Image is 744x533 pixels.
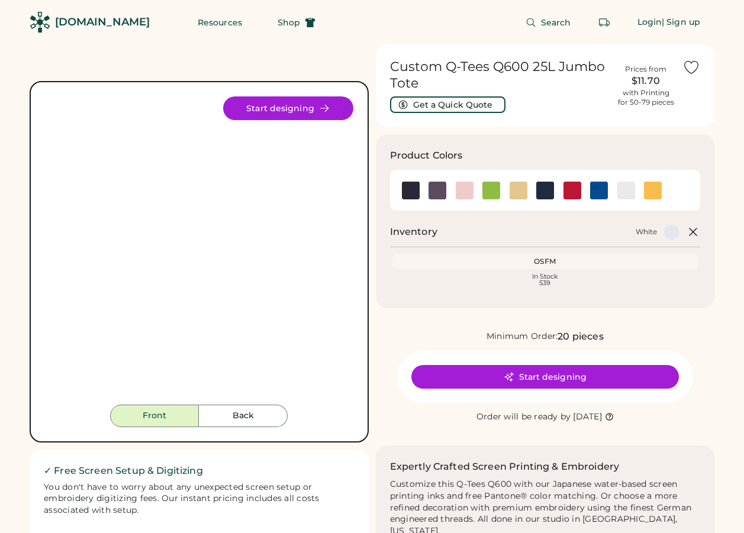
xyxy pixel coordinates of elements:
[590,182,608,199] img: Royal Swatch Image
[618,88,674,107] div: with Printing for 50-79 pieces
[429,182,446,199] div: Charcoal
[456,182,474,199] div: Light Pink
[510,182,527,199] div: Natural
[395,273,696,286] div: In Stock 539
[55,15,150,30] div: [DOMAIN_NAME]
[511,11,585,34] button: Search
[482,182,500,199] div: Lime
[199,405,288,427] button: Back
[541,18,571,27] span: Search
[482,182,500,199] img: Lime Swatch Image
[390,96,505,113] button: Get a Quick Quote
[688,480,739,531] iframe: Front Chat
[616,74,675,88] div: $11.70
[592,11,616,34] button: Retrieve an order
[429,182,446,199] img: Charcoal Swatch Image
[183,11,256,34] button: Resources
[45,96,353,405] img: Q600 - White Front Image
[636,227,657,237] div: White
[476,411,571,423] div: Order will be ready by
[573,411,602,423] div: [DATE]
[644,182,662,199] img: Yellow Swatch Image
[223,96,353,120] button: Start designing
[411,365,679,389] button: Start designing
[558,330,603,344] div: 20 pieces
[390,460,620,474] h2: Expertly Crafted Screen Printing & Embroidery
[617,182,635,199] div: White
[110,405,199,427] button: Front
[44,482,355,517] div: You don't have to worry about any unexpected screen setup or embroidery digitizing fees. Our inst...
[637,17,662,28] div: Login
[536,182,554,199] img: Navy Swatch Image
[390,225,437,239] h2: Inventory
[263,11,330,34] button: Shop
[662,17,700,28] div: | Sign up
[590,182,608,199] div: Royal
[487,331,558,343] div: Minimum Order:
[563,182,581,199] div: Red
[390,148,463,163] h3: Product Colors
[390,59,610,92] h1: Custom Q-Tees Q600 25L Jumbo Tote
[456,182,474,199] img: Light Pink Swatch Image
[617,182,635,199] img: White Swatch Image
[395,257,696,266] div: OSFM
[563,182,581,199] img: Red Swatch Image
[45,96,353,405] div: Q600 Style Image
[402,182,420,199] div: Black
[30,12,50,33] img: Rendered Logo - Screens
[44,464,355,478] h2: ✓ Free Screen Setup & Digitizing
[644,182,662,199] div: Yellow
[278,18,300,27] span: Shop
[625,64,666,74] div: Prices from
[536,182,554,199] div: Navy
[402,182,420,199] img: Black Swatch Image
[510,182,527,199] img: Natural Swatch Image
